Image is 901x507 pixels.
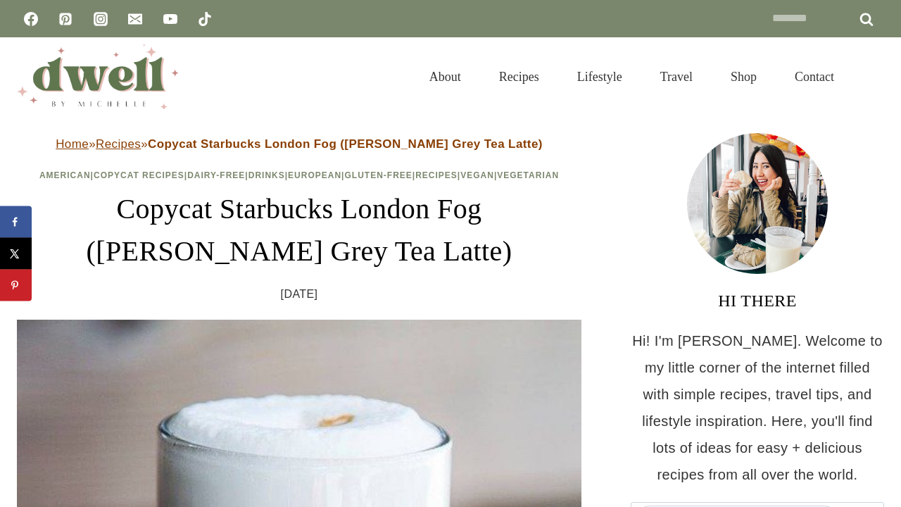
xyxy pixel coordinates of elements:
p: Hi! I'm [PERSON_NAME]. Welcome to my little corner of the internet filled with simple recipes, tr... [631,327,884,488]
a: European [288,170,341,180]
a: Travel [641,52,712,101]
a: Gluten-Free [344,170,412,180]
time: [DATE] [281,284,318,305]
a: Facebook [17,5,45,33]
a: Recipes [96,137,141,151]
a: TikTok [191,5,219,33]
a: Recipes [480,52,558,101]
a: About [410,52,480,101]
span: » » [56,137,543,151]
img: DWELL by michelle [17,44,179,109]
a: Vegetarian [497,170,559,180]
a: Dairy-Free [187,170,245,180]
button: View Search Form [860,65,884,89]
h1: Copycat Starbucks London Fog ([PERSON_NAME] Grey Tea Latte) [17,188,581,273]
a: Home [56,137,89,151]
a: Vegan [460,170,494,180]
a: YouTube [156,5,184,33]
a: Email [121,5,149,33]
a: Drinks [248,170,285,180]
nav: Primary Navigation [410,52,853,101]
a: Instagram [87,5,115,33]
span: | | | | | | | | [39,170,559,180]
a: Contact [776,52,853,101]
a: Shop [712,52,776,101]
a: American [39,170,91,180]
a: Copycat Recipes [94,170,184,180]
a: Pinterest [51,5,80,33]
a: Recipes [415,170,458,180]
strong: Copycat Starbucks London Fog ([PERSON_NAME] Grey Tea Latte) [148,137,543,151]
h3: HI THERE [631,288,884,313]
a: Lifestyle [558,52,641,101]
